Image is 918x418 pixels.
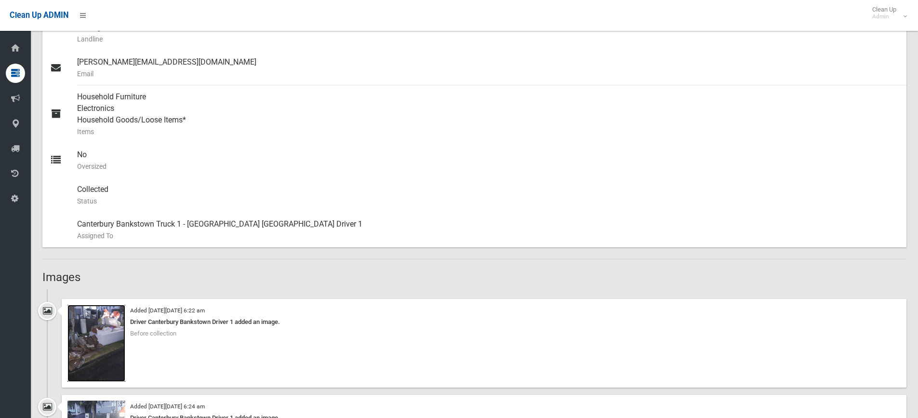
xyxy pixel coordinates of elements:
[77,195,899,207] small: Status
[77,126,899,137] small: Items
[77,33,899,45] small: Landline
[67,316,901,328] div: Driver Canterbury Bankstown Driver 1 added an image.
[77,213,899,247] div: Canterbury Bankstown Truck 1 - [GEOGRAPHIC_DATA] [GEOGRAPHIC_DATA] Driver 1
[42,271,906,283] h2: Images
[77,143,899,178] div: No
[10,11,68,20] span: Clean Up ADMIN
[42,51,906,85] a: [PERSON_NAME][EMAIL_ADDRESS][DOMAIN_NAME]Email
[130,403,205,410] small: Added [DATE][DATE] 6:24 am
[77,178,899,213] div: Collected
[67,305,125,382] img: 2025-08-1406.22.234715934494441326396.jpg
[77,161,899,172] small: Oversized
[77,68,899,80] small: Email
[77,16,899,51] div: None given
[130,330,176,337] span: Before collection
[872,13,896,20] small: Admin
[77,51,899,85] div: [PERSON_NAME][EMAIL_ADDRESS][DOMAIN_NAME]
[77,85,899,143] div: Household Furniture Electronics Household Goods/Loose Items*
[77,230,899,242] small: Assigned To
[867,6,906,20] span: Clean Up
[130,307,205,314] small: Added [DATE][DATE] 6:22 am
